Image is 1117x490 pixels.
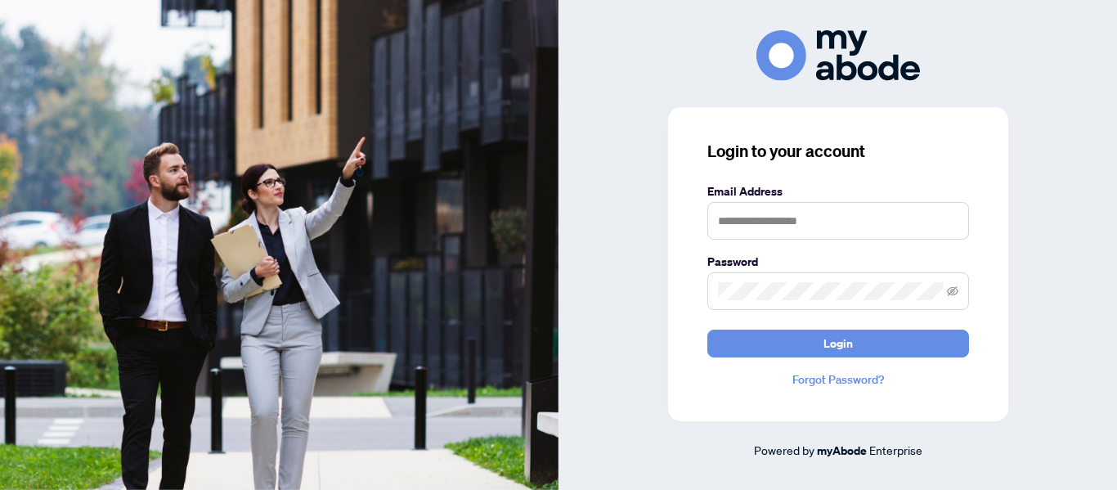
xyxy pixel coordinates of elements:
span: Powered by [754,443,814,457]
button: Login [707,330,969,357]
label: Email Address [707,182,969,200]
label: Password [707,253,969,271]
span: eye-invisible [947,285,958,297]
a: Forgot Password? [707,371,969,389]
h3: Login to your account [707,140,969,163]
a: myAbode [817,442,867,460]
img: ma-logo [756,30,920,80]
span: Enterprise [869,443,922,457]
span: Login [823,330,853,357]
